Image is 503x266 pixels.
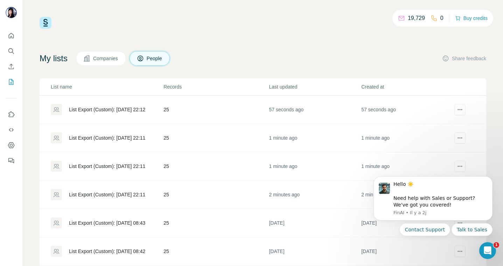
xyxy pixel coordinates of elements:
[163,124,268,152] td: 25
[454,246,466,257] button: actions
[361,181,453,209] td: 2 minutes ago
[6,60,17,73] button: Enrich CSV
[361,83,453,90] p: Created at
[408,14,425,22] p: 19,729
[69,191,145,198] div: List Export (Custom): [DATE] 22:11
[6,7,17,18] img: Avatar
[363,170,503,240] iframe: Intercom notifications message
[454,104,466,115] button: actions
[442,55,486,62] button: Share feedback
[455,13,488,23] button: Buy credits
[163,209,268,237] td: 25
[454,132,466,143] button: actions
[268,124,361,152] td: 1 minute ago
[163,237,268,266] td: 25
[6,108,17,121] button: Use Surfe on LinkedIn
[40,17,51,29] img: Surfe Logo
[361,152,453,181] td: 1 minute ago
[51,83,163,90] p: List name
[6,124,17,136] button: Use Surfe API
[69,163,145,170] div: List Export (Custom): [DATE] 22:11
[163,96,268,124] td: 25
[69,106,145,113] div: List Export (Custom): [DATE] 22:12
[268,237,361,266] td: [DATE]
[147,55,163,62] span: People
[268,209,361,237] td: [DATE]
[269,83,361,90] p: Last updated
[268,152,361,181] td: 1 minute ago
[440,14,443,22] p: 0
[40,53,68,64] h4: My lists
[163,152,268,181] td: 25
[361,237,453,266] td: [DATE]
[163,83,268,90] p: Records
[268,96,361,124] td: 57 seconds ago
[361,96,453,124] td: 57 seconds ago
[361,209,453,237] td: [DATE]
[69,219,145,226] div: List Export (Custom): [DATE] 08:43
[6,45,17,57] button: Search
[93,55,119,62] span: Companies
[361,124,453,152] td: 1 minute ago
[69,248,145,255] div: List Export (Custom): [DATE] 08:42
[268,181,361,209] td: 2 minutes ago
[6,76,17,88] button: My lists
[479,242,496,259] iframe: Intercom live chat
[69,134,145,141] div: List Export (Custom): [DATE] 22:11
[6,139,17,152] button: Dashboard
[6,154,17,167] button: Feedback
[163,181,268,209] td: 25
[6,29,17,42] button: Quick start
[454,161,466,172] button: actions
[494,242,499,248] span: 1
